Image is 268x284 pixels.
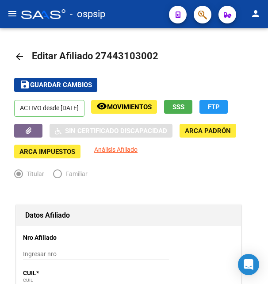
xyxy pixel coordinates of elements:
[14,145,80,158] button: ARCA Impuestos
[250,8,261,19] mat-icon: person
[14,172,96,179] mat-radio-group: Elija una opción
[180,124,236,138] button: ARCA Padrón
[14,51,25,62] mat-icon: arrow_back
[19,79,30,90] mat-icon: save
[14,78,97,92] button: Guardar cambios
[30,81,92,89] span: Guardar cambios
[62,169,88,179] span: Familiar
[199,100,228,114] button: FTP
[238,254,259,275] div: Open Intercom Messenger
[23,268,90,278] p: CUIL
[96,101,107,111] mat-icon: remove_red_eye
[65,127,167,135] span: Sin Certificado Discapacidad
[25,208,232,223] h1: Datos Afiliado
[14,100,84,117] p: ACTIVO desde [DATE]
[185,127,231,135] span: ARCA Padrón
[208,103,220,111] span: FTP
[91,100,157,114] button: Movimientos
[19,148,75,156] span: ARCA Impuestos
[23,169,44,179] span: Titular
[70,4,105,24] span: - ospsip
[94,146,138,153] span: Análisis Afiliado
[172,103,184,111] span: SSS
[7,8,18,19] mat-icon: menu
[23,233,90,242] p: Nro Afiliado
[164,100,192,114] button: SSS
[107,103,152,111] span: Movimientos
[32,50,158,61] span: Editar Afiliado 27443103002
[50,124,172,138] button: Sin Certificado Discapacidad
